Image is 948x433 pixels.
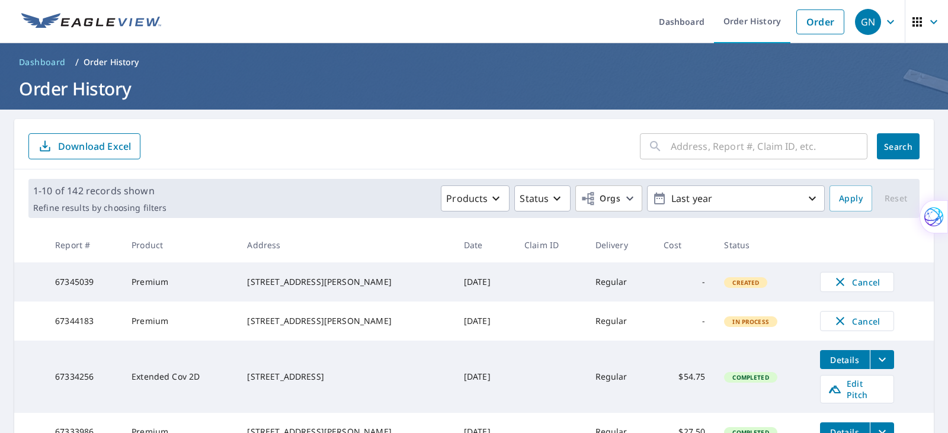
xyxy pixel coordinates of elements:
[654,341,715,413] td: $54.75
[122,302,238,341] td: Premium
[454,302,515,341] td: [DATE]
[122,227,238,262] th: Product
[14,53,934,72] nav: breadcrumb
[575,185,642,211] button: Orgs
[46,302,122,341] td: 67344183
[827,354,863,365] span: Details
[855,9,881,35] div: GN
[75,55,79,69] li: /
[247,315,444,327] div: [STREET_ADDRESS][PERSON_NAME]
[586,262,655,302] td: Regular
[515,227,586,262] th: Claim ID
[828,378,886,400] span: Edit Pitch
[581,191,620,206] span: Orgs
[247,371,444,383] div: [STREET_ADDRESS]
[122,341,238,413] td: Extended Cov 2D
[654,302,715,341] td: -
[446,191,488,206] p: Products
[725,373,776,381] span: Completed
[820,272,894,292] button: Cancel
[829,185,872,211] button: Apply
[832,314,882,328] span: Cancel
[586,227,655,262] th: Delivery
[58,140,131,153] p: Download Excel
[247,276,444,288] div: [STREET_ADDRESS][PERSON_NAME]
[725,278,766,287] span: Created
[46,341,122,413] td: 67334256
[654,262,715,302] td: -
[586,341,655,413] td: Regular
[725,317,776,326] span: In Process
[454,227,515,262] th: Date
[33,184,166,198] p: 1-10 of 142 records shown
[441,185,510,211] button: Products
[877,133,920,159] button: Search
[667,188,805,209] p: Last year
[820,350,870,369] button: detailsBtn-67334256
[14,76,934,101] h1: Order History
[839,191,863,206] span: Apply
[46,227,122,262] th: Report #
[647,185,825,211] button: Last year
[238,227,454,262] th: Address
[21,13,161,31] img: EV Logo
[715,227,810,262] th: Status
[19,56,66,68] span: Dashboard
[33,203,166,213] p: Refine results by choosing filters
[514,185,571,211] button: Status
[832,275,882,289] span: Cancel
[820,375,894,403] a: Edit Pitch
[870,350,894,369] button: filesDropdownBtn-67334256
[671,130,867,163] input: Address, Report #, Claim ID, etc.
[122,262,238,302] td: Premium
[454,341,515,413] td: [DATE]
[28,133,140,159] button: Download Excel
[586,302,655,341] td: Regular
[820,311,894,331] button: Cancel
[454,262,515,302] td: [DATE]
[14,53,71,72] a: Dashboard
[520,191,549,206] p: Status
[46,262,122,302] td: 67345039
[886,141,910,152] span: Search
[796,9,844,34] a: Order
[84,56,139,68] p: Order History
[654,227,715,262] th: Cost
